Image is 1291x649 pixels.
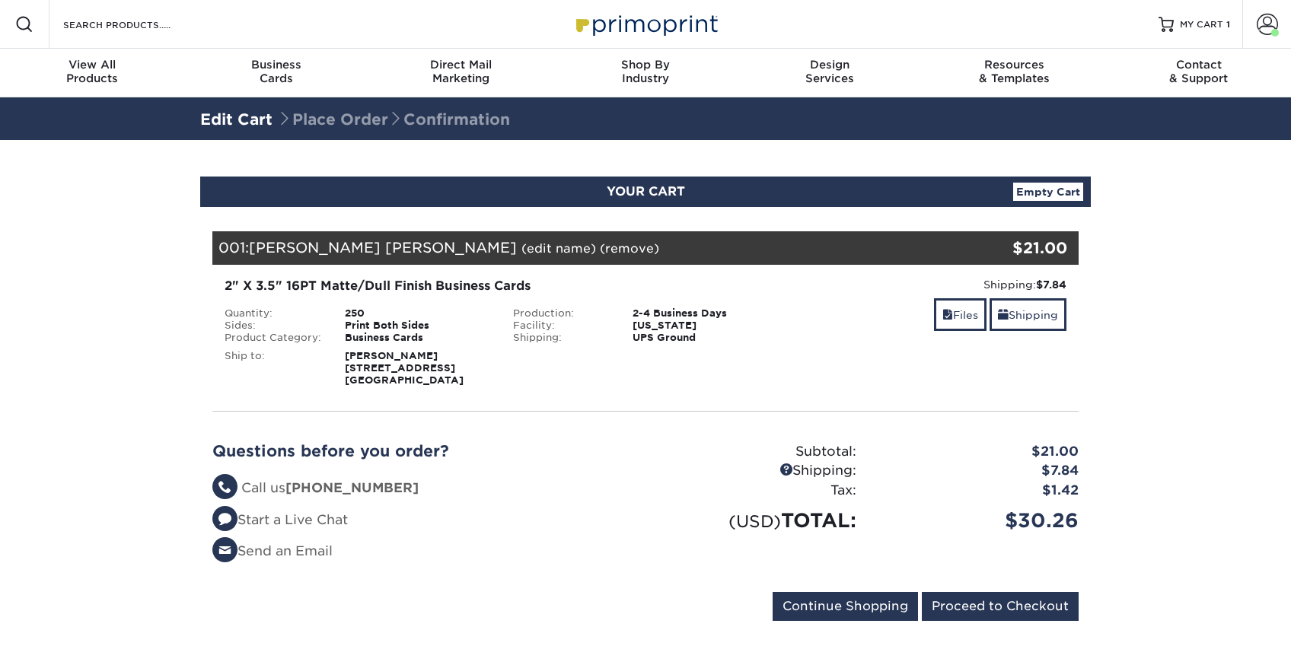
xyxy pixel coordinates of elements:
[868,461,1090,481] div: $7.84
[184,58,368,85] div: Cards
[600,241,659,256] a: (remove)
[184,49,368,97] a: BusinessCards
[1180,18,1223,31] span: MY CART
[212,543,333,558] a: Send an Email
[773,592,918,621] input: Continue Shopping
[213,307,333,320] div: Quantity:
[213,332,333,344] div: Product Category:
[502,307,622,320] div: Production:
[369,58,553,85] div: Marketing
[345,350,464,386] strong: [PERSON_NAME] [STREET_ADDRESS] [GEOGRAPHIC_DATA]
[868,481,1090,501] div: $1.42
[333,307,502,320] div: 250
[277,110,510,129] span: Place Order Confirmation
[212,231,934,265] div: 001:
[868,442,1090,462] div: $21.00
[369,49,553,97] a: Direct MailMarketing
[942,309,953,321] span: files
[738,49,922,97] a: DesignServices
[553,49,738,97] a: Shop ByIndustry
[645,506,868,535] div: TOTAL:
[212,479,634,498] li: Call us
[621,320,789,332] div: [US_STATE]
[990,298,1066,331] a: Shipping
[1107,58,1291,72] span: Contact
[1036,278,1066,291] strong: $7.84
[922,49,1106,97] a: Resources& Templates
[1107,49,1291,97] a: Contact& Support
[1226,19,1230,30] span: 1
[213,350,333,387] div: Ship to:
[553,58,738,85] div: Industry
[333,320,502,332] div: Print Both Sides
[62,15,210,33] input: SEARCH PRODUCTS.....
[728,511,781,531] small: (USD)
[553,58,738,72] span: Shop By
[333,332,502,344] div: Business Cards
[645,461,868,481] div: Shipping:
[998,309,1009,321] span: shipping
[1107,58,1291,85] div: & Support
[801,277,1066,292] div: Shipping:
[738,58,922,85] div: Services
[200,110,273,129] a: Edit Cart
[922,58,1106,72] span: Resources
[213,320,333,332] div: Sides:
[868,506,1090,535] div: $30.26
[922,592,1079,621] input: Proceed to Checkout
[212,512,348,527] a: Start a Live Chat
[369,58,553,72] span: Direct Mail
[521,241,596,256] a: (edit name)
[645,442,868,462] div: Subtotal:
[502,320,622,332] div: Facility:
[502,332,622,344] div: Shipping:
[922,58,1106,85] div: & Templates
[645,481,868,501] div: Tax:
[934,298,987,331] a: Files
[738,58,922,72] span: Design
[934,237,1067,259] div: $21.00
[1013,183,1083,201] a: Empty Cart
[285,480,419,495] strong: [PHONE_NUMBER]
[621,307,789,320] div: 2-4 Business Days
[621,332,789,344] div: UPS Ground
[225,277,778,295] div: 2" X 3.5" 16PT Matte/Dull Finish Business Cards
[607,184,685,199] span: YOUR CART
[249,239,517,256] span: [PERSON_NAME] [PERSON_NAME]
[212,442,634,460] h2: Questions before you order?
[184,58,368,72] span: Business
[569,8,722,40] img: Primoprint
